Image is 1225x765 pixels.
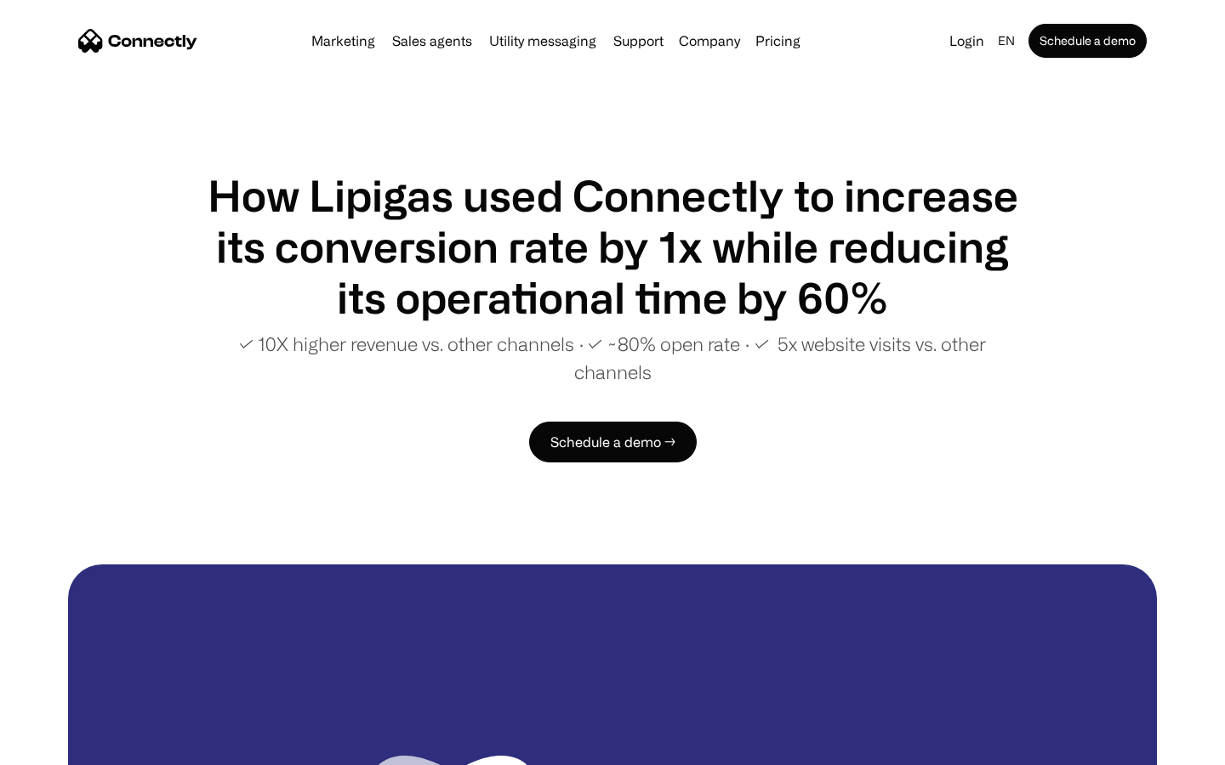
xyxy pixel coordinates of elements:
div: en [998,29,1015,53]
a: Utility messaging [482,34,603,48]
h1: How Lipigas used Connectly to increase its conversion rate by 1x while reducing its operational t... [204,170,1021,323]
a: Marketing [305,34,382,48]
a: Schedule a demo [1028,24,1147,58]
a: Sales agents [385,34,479,48]
a: Login [943,29,991,53]
ul: Language list [34,735,102,759]
a: Schedule a demo → [529,422,697,462]
a: Support [607,34,670,48]
aside: Language selected: English [17,734,102,759]
a: Pricing [749,34,807,48]
div: Company [679,29,740,53]
p: ✓ 10X higher revenue vs. other channels ∙ ✓ ~80% open rate ∙ ✓ 5x website visits vs. other channels [204,330,1021,386]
